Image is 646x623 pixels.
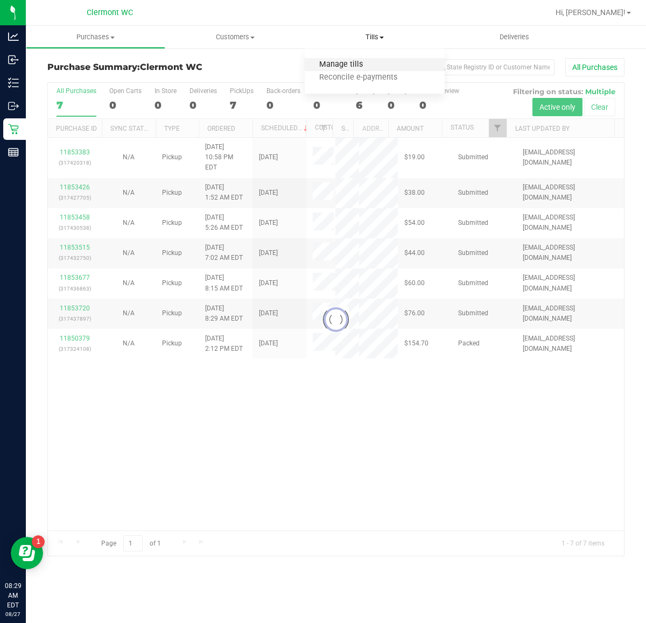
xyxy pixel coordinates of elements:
span: Purchases [26,32,165,42]
iframe: Resource center [11,537,43,569]
a: Customers [165,26,305,48]
p: 08/27 [5,610,21,618]
inline-svg: Retail [8,124,19,134]
span: Clermont WC [140,62,202,72]
span: Hi, [PERSON_NAME]! [556,8,626,17]
inline-svg: Inventory [8,77,19,88]
span: Deliveries [485,32,544,42]
inline-svg: Reports [8,147,19,158]
a: Deliveries [445,26,584,48]
p: 08:29 AM EDT [5,581,21,610]
a: Purchases [26,26,165,48]
inline-svg: Inbound [8,54,19,65]
span: Manage tills [305,60,377,69]
h3: Purchase Summary: [47,62,240,72]
span: Reconcile e-payments [305,73,412,82]
input: Search Purchase ID, Original ID, State Registry ID or Customer Name... [339,59,554,75]
button: All Purchases [565,58,624,76]
inline-svg: Analytics [8,31,19,42]
a: Tills Manage tills Reconcile e-payments [305,26,444,48]
span: Clermont WC [87,8,133,17]
span: Tills [305,32,444,42]
iframe: Resource center unread badge [32,535,45,548]
span: Customers [166,32,304,42]
inline-svg: Outbound [8,101,19,111]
